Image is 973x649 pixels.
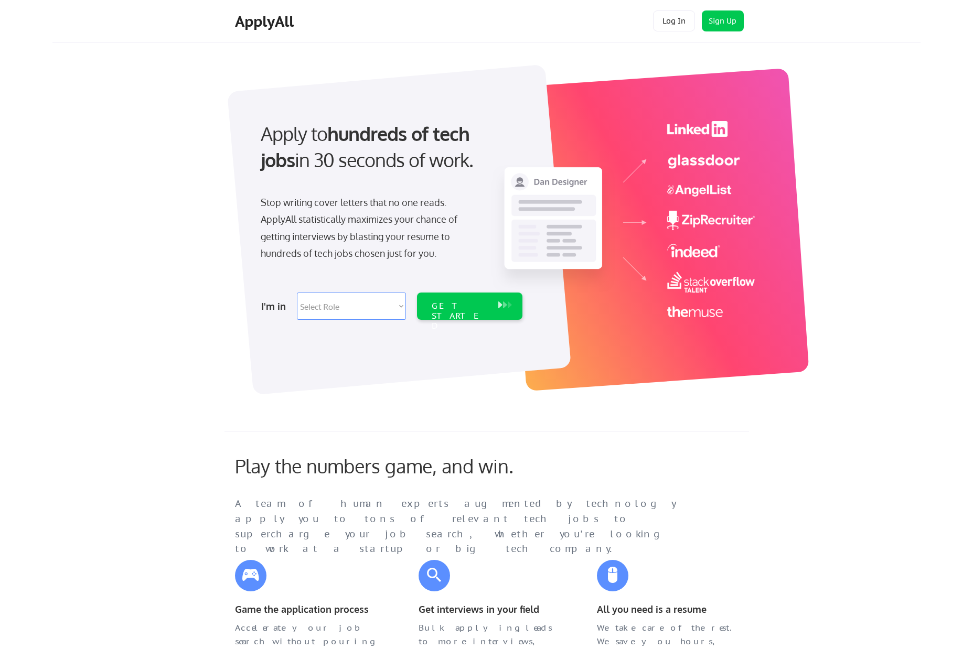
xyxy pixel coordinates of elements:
[653,10,695,31] button: Log In
[432,301,488,331] div: GET STARTED
[235,13,297,30] div: ApplyAll
[235,455,560,477] div: Play the numbers game, and win.
[597,602,739,617] div: All you need is a resume
[261,298,291,315] div: I'm in
[419,602,560,617] div: Get interviews in your field
[702,10,744,31] button: Sign Up
[235,602,377,617] div: Game the application process
[261,121,518,174] div: Apply to in 30 seconds of work.
[261,122,474,171] strong: hundreds of tech jobs
[235,496,697,557] div: A team of human experts augmented by technology apply you to tons of relevant tech jobs to superc...
[261,194,476,262] div: Stop writing cover letters that no one reads. ApplyAll statistically maximizes your chance of get...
